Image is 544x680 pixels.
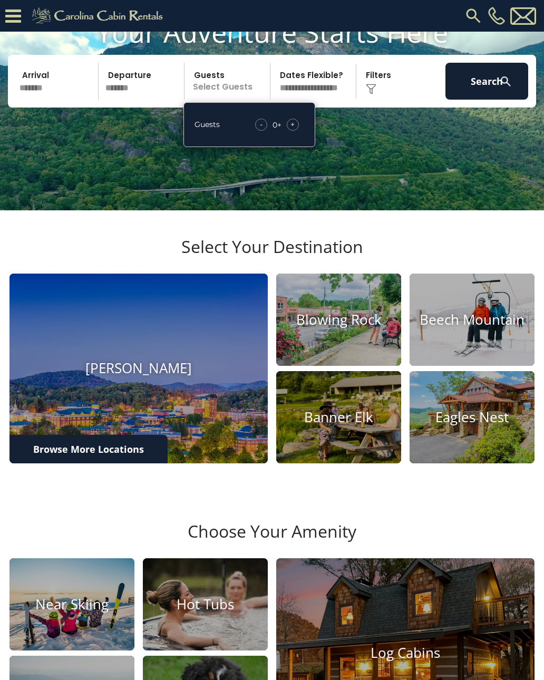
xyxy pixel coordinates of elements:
h4: Blowing Rock [276,312,401,328]
a: Blowing Rock [276,274,401,366]
h4: Eagles Nest [410,409,535,425]
div: 0 [273,120,277,130]
h4: [PERSON_NAME] [9,361,268,377]
a: Browse More Locations [9,435,168,463]
h1: Your Adventure Starts Here [8,16,536,48]
span: - [260,119,263,130]
a: Banner Elk [276,371,401,463]
a: [PHONE_NUMBER] [485,7,508,25]
h4: Banner Elk [276,409,401,425]
h5: Guests [195,121,220,129]
h4: Near Skiing [9,596,134,613]
button: Search [445,63,528,100]
a: Near Skiing [9,558,134,650]
img: search-regular.svg [464,6,483,25]
img: search-regular-white.png [499,75,512,88]
img: Khaki-logo.png [26,5,172,26]
a: Eagles Nest [410,371,535,463]
div: + [250,119,304,131]
a: Beech Mountain [410,274,535,366]
span: + [290,119,295,130]
img: filter--v1.png [366,84,376,94]
h4: Beech Mountain [410,312,535,328]
h4: Log Cabins [276,645,535,662]
h3: Choose Your Amenity [8,521,536,558]
h3: Select Your Destination [8,237,536,274]
p: Select Guests [188,63,270,100]
h4: Hot Tubs [143,596,268,613]
a: Hot Tubs [143,558,268,650]
a: [PERSON_NAME] [9,274,268,463]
